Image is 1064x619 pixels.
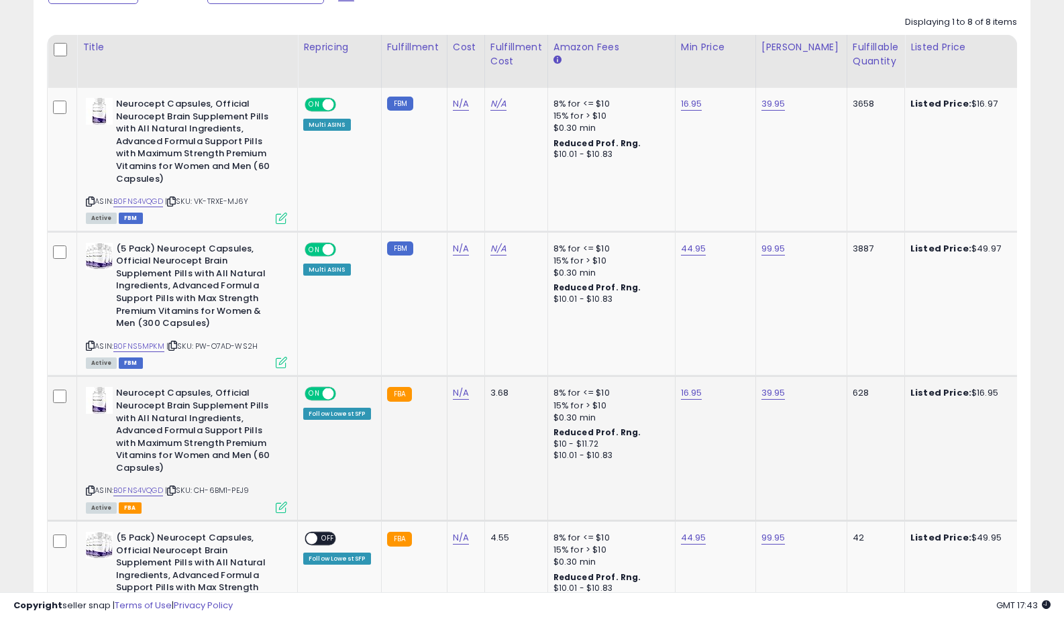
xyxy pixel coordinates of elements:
[553,98,665,110] div: 8% for <= $10
[553,532,665,544] div: 8% for <= $10
[116,98,279,188] b: Neurocept Capsules, Official Neurocept Brain Supplement Pills with All Natural Ingredients, Advan...
[853,98,894,110] div: 3658
[165,196,248,207] span: | SKU: VK-TRXE-MJ6Y
[387,241,413,256] small: FBM
[553,439,665,450] div: $10 - $11.72
[553,294,665,305] div: $10.01 - $10.83
[306,388,323,400] span: ON
[119,357,143,369] span: FBM
[113,485,163,496] a: B0FNS4VQGD
[86,213,117,224] span: All listings currently available for purchase on Amazon
[387,387,412,402] small: FBA
[910,242,971,255] b: Listed Price:
[910,387,1022,399] div: $16.95
[853,387,894,399] div: 628
[761,531,786,545] a: 99.95
[86,502,117,514] span: All listings currently available for purchase on Amazon
[553,571,641,583] b: Reduced Prof. Rng.
[453,97,469,111] a: N/A
[113,196,163,207] a: B0FNS4VQGD
[490,97,507,111] a: N/A
[553,40,670,54] div: Amazon Fees
[681,40,750,54] div: Min Price
[303,119,351,131] div: Multi ASINS
[553,255,665,267] div: 15% for > $10
[86,387,287,512] div: ASIN:
[334,388,356,400] span: OFF
[553,556,665,568] div: $0.30 min
[119,502,142,514] span: FBA
[681,242,706,256] a: 44.95
[115,599,172,612] a: Terms of Use
[86,98,287,223] div: ASIN:
[553,54,562,66] small: Amazon Fees.
[83,40,292,54] div: Title
[553,450,665,461] div: $10.01 - $10.83
[453,386,469,400] a: N/A
[761,242,786,256] a: 99.95
[996,599,1051,612] span: 2025-10-10 17:43 GMT
[13,600,233,612] div: seller snap | |
[453,242,469,256] a: N/A
[306,99,323,111] span: ON
[910,97,971,110] b: Listed Price:
[490,40,542,68] div: Fulfillment Cost
[553,137,641,149] b: Reduced Prof. Rng.
[303,408,371,420] div: Follow Lowest SFP
[387,40,441,54] div: Fulfillment
[905,16,1017,29] div: Displaying 1 to 8 of 8 items
[387,532,412,547] small: FBA
[303,553,371,565] div: Follow Lowest SFP
[853,532,894,544] div: 42
[116,243,279,333] b: (5 Pack) Neurocept Capsules, Official Neurocept Brain Supplement Pills with All Natural Ingredien...
[165,485,249,496] span: | SKU: CH-6BM1-PEJ9
[553,149,665,160] div: $10.01 - $10.83
[306,243,323,255] span: ON
[910,40,1026,54] div: Listed Price
[86,243,113,270] img: 41iv7FrmDRL._SL40_.jpg
[910,386,971,399] b: Listed Price:
[113,341,164,352] a: B0FNS5MPKM
[553,427,641,438] b: Reduced Prof. Rng.
[453,531,469,545] a: N/A
[553,282,641,293] b: Reduced Prof. Rng.
[553,243,665,255] div: 8% for <= $10
[86,532,113,559] img: 41iv7FrmDRL._SL40_.jpg
[553,110,665,122] div: 15% for > $10
[553,122,665,134] div: $0.30 min
[86,357,117,369] span: All listings currently available for purchase on Amazon
[761,97,786,111] a: 39.95
[853,40,899,68] div: Fulfillable Quantity
[681,386,702,400] a: 16.95
[116,387,279,477] b: Neurocept Capsules, Official Neurocept Brain Supplement Pills with All Natural Ingredients, Advan...
[317,533,339,545] span: OFF
[166,341,258,351] span: | SKU: PW-O7AD-WS2H
[910,98,1022,110] div: $16.97
[681,97,702,111] a: 16.95
[553,400,665,412] div: 15% for > $10
[86,387,113,414] img: 31wtIXnFtSL._SL40_.jpg
[387,97,413,111] small: FBM
[334,243,356,255] span: OFF
[303,40,376,54] div: Repricing
[119,213,143,224] span: FBM
[761,386,786,400] a: 39.95
[334,99,356,111] span: OFF
[910,243,1022,255] div: $49.97
[553,267,665,279] div: $0.30 min
[490,387,537,399] div: 3.68
[490,242,507,256] a: N/A
[553,544,665,556] div: 15% for > $10
[303,264,351,276] div: Multi ASINS
[86,98,113,125] img: 31wtIXnFtSL._SL40_.jpg
[910,531,971,544] b: Listed Price:
[453,40,479,54] div: Cost
[553,387,665,399] div: 8% for <= $10
[853,243,894,255] div: 3887
[761,40,841,54] div: [PERSON_NAME]
[13,599,62,612] strong: Copyright
[910,532,1022,544] div: $49.95
[490,532,537,544] div: 4.55
[681,531,706,545] a: 44.95
[553,412,665,424] div: $0.30 min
